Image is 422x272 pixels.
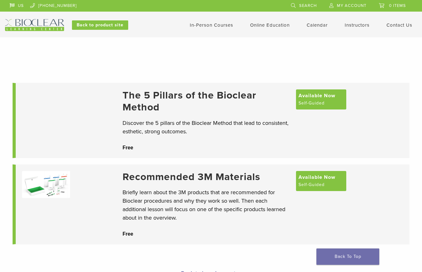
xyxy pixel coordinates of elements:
a: Instructors [345,22,370,28]
span: Free [123,231,133,237]
span: Self-Guided [299,99,325,107]
a: Contact Us [386,22,412,28]
a: Available Now Self-Guided [296,171,346,191]
p: Briefly learn about the 3M products that are recommended for Bioclear procedures and why they wor... [123,188,290,222]
p: Discover the 5 pillars of the Bioclear Method that lead to consistent, esthetic, strong outcomes. [123,119,290,136]
img: Bioclear [5,19,64,31]
a: Online Education [250,22,290,28]
a: The 5 Pillars of the Bioclear Method [123,89,290,114]
span: Available Now [299,92,335,99]
a: Available Now Self-Guided [296,89,346,109]
a: Calendar [307,22,328,28]
a: Back to product site [72,20,128,30]
span: Search [299,3,317,8]
span: My Account [337,3,366,8]
span: Available Now [299,173,335,181]
a: In-Person Courses [190,22,233,28]
a: Back To Top [316,248,379,265]
span: Self-Guided [299,181,325,189]
span: 0 items [389,3,406,8]
span: Free [123,145,133,150]
a: Recommended 3M Materials [123,171,290,183]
